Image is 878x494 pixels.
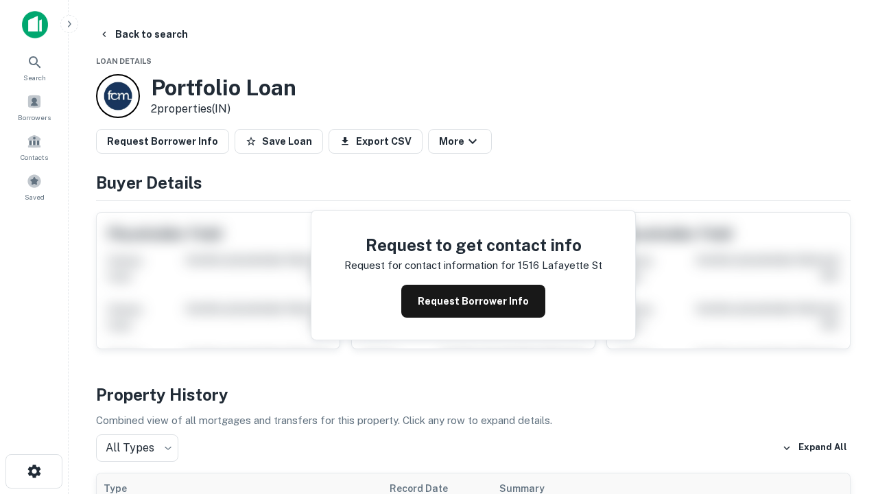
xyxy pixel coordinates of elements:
a: Borrowers [4,89,64,126]
p: Combined view of all mortgages and transfers for this property. Click any row to expand details. [96,412,851,429]
span: Loan Details [96,57,152,65]
h4: Request to get contact info [344,233,602,257]
h3: Portfolio Loan [151,75,296,101]
p: Request for contact information for [344,257,515,274]
a: Contacts [4,128,64,165]
a: Saved [4,168,64,205]
p: 1516 lafayette st [518,257,602,274]
button: Expand All [779,438,851,458]
p: 2 properties (IN) [151,101,296,117]
button: More [428,129,492,154]
a: Search [4,49,64,86]
div: All Types [96,434,178,462]
button: Export CSV [329,129,423,154]
img: capitalize-icon.png [22,11,48,38]
button: Request Borrower Info [96,129,229,154]
span: Contacts [21,152,48,163]
h4: Buyer Details [96,170,851,195]
span: Search [23,72,46,83]
button: Request Borrower Info [401,285,545,318]
button: Back to search [93,22,193,47]
iframe: Chat Widget [809,384,878,450]
h4: Property History [96,382,851,407]
span: Saved [25,191,45,202]
span: Borrowers [18,112,51,123]
button: Save Loan [235,129,323,154]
